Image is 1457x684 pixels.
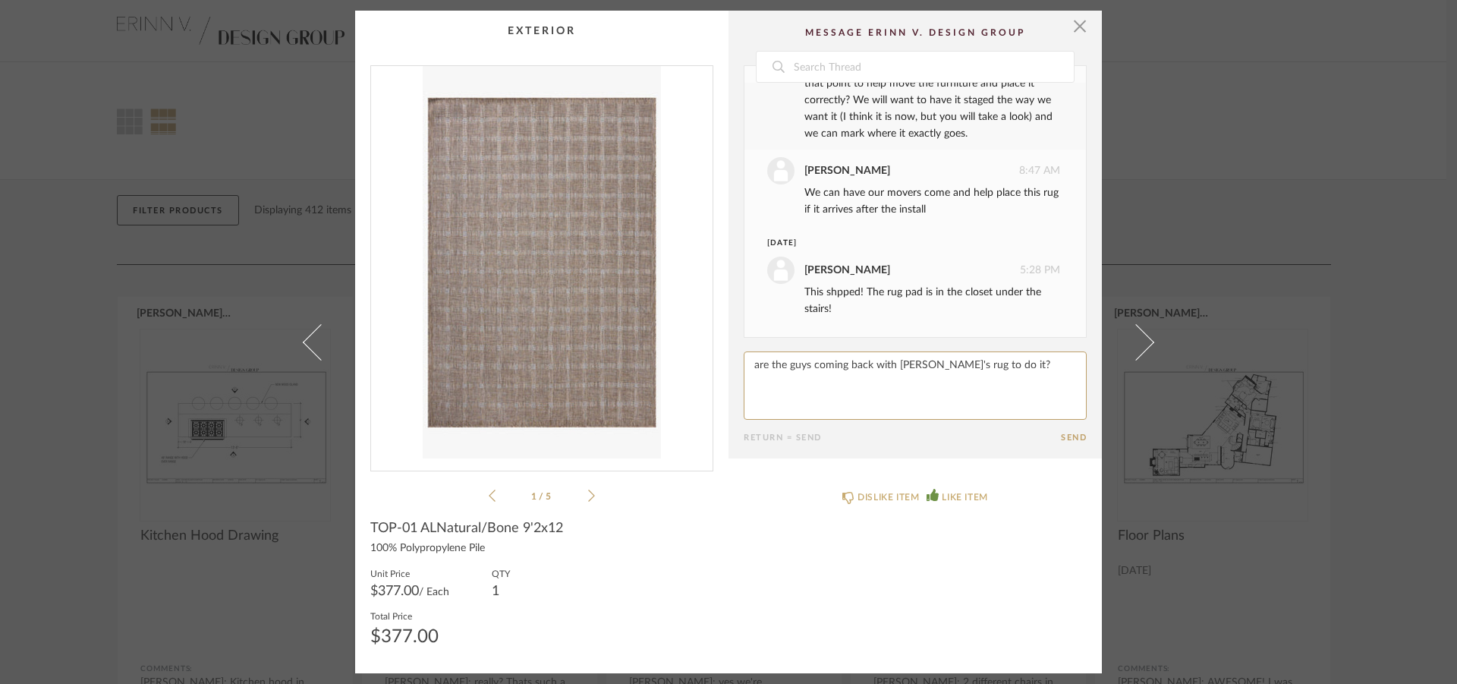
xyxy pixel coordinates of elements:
[370,520,563,537] span: TOP-01 ALNatural/Bone 9'2x12
[531,492,539,501] span: 1
[1061,433,1087,443] button: Send
[371,66,713,459] div: 0
[804,262,890,279] div: [PERSON_NAME]
[370,567,449,579] label: Unit Price
[804,162,890,179] div: [PERSON_NAME]
[371,66,713,459] img: 865ac3a5-f67a-4fb7-81c5-e40ea0068976_1000x1000.jpg
[767,257,1060,284] div: 5:28 PM
[370,585,419,598] span: $377.00
[370,628,439,646] div: $377.00
[767,238,1032,249] div: [DATE]
[370,543,713,555] div: 100% Polypropylene Pile
[804,184,1060,218] div: We can have our movers come and help place this rug if it arrives after the install
[858,490,919,505] div: DISLIKE ITEM
[804,42,1060,142] div: crap. Is there one comparable that is available? And if not, as I really like this one, who is go...
[744,433,1061,443] div: Return = Send
[492,567,510,579] label: QTY
[942,490,987,505] div: LIKE ITEM
[370,610,439,622] label: Total Price
[1065,11,1095,41] button: Close
[492,585,510,597] div: 1
[419,587,449,597] span: / Each
[539,492,546,501] span: /
[546,492,553,501] span: 5
[804,284,1060,317] div: This shpped! The rug pad is in the closet under the stairs!
[767,157,1060,184] div: 8:47 AM
[792,52,1074,82] input: Search Thread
